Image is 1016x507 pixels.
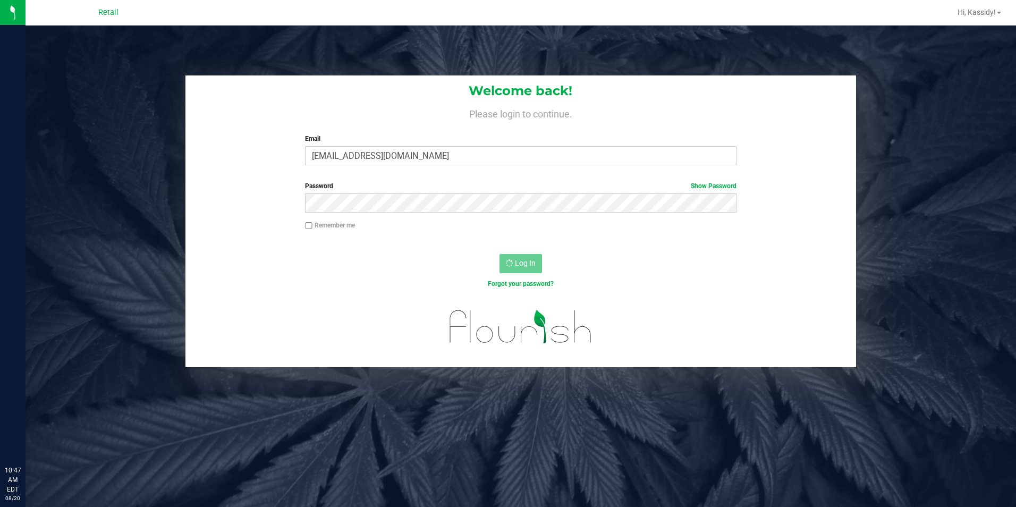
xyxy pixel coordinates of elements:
p: 10:47 AM EDT [5,466,21,494]
h4: Please login to continue. [185,106,857,119]
label: Email [305,134,736,143]
img: flourish_logo.svg [437,300,605,354]
span: Retail [98,8,118,17]
p: 08/20 [5,494,21,502]
a: Forgot your password? [488,280,554,288]
a: Show Password [691,182,736,190]
h1: Welcome back! [185,84,857,98]
label: Remember me [305,221,355,230]
span: Hi, Kassidy! [958,8,996,16]
span: Password [305,182,333,190]
input: Remember me [305,222,312,230]
span: Log In [515,259,536,267]
button: Log In [499,254,542,273]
